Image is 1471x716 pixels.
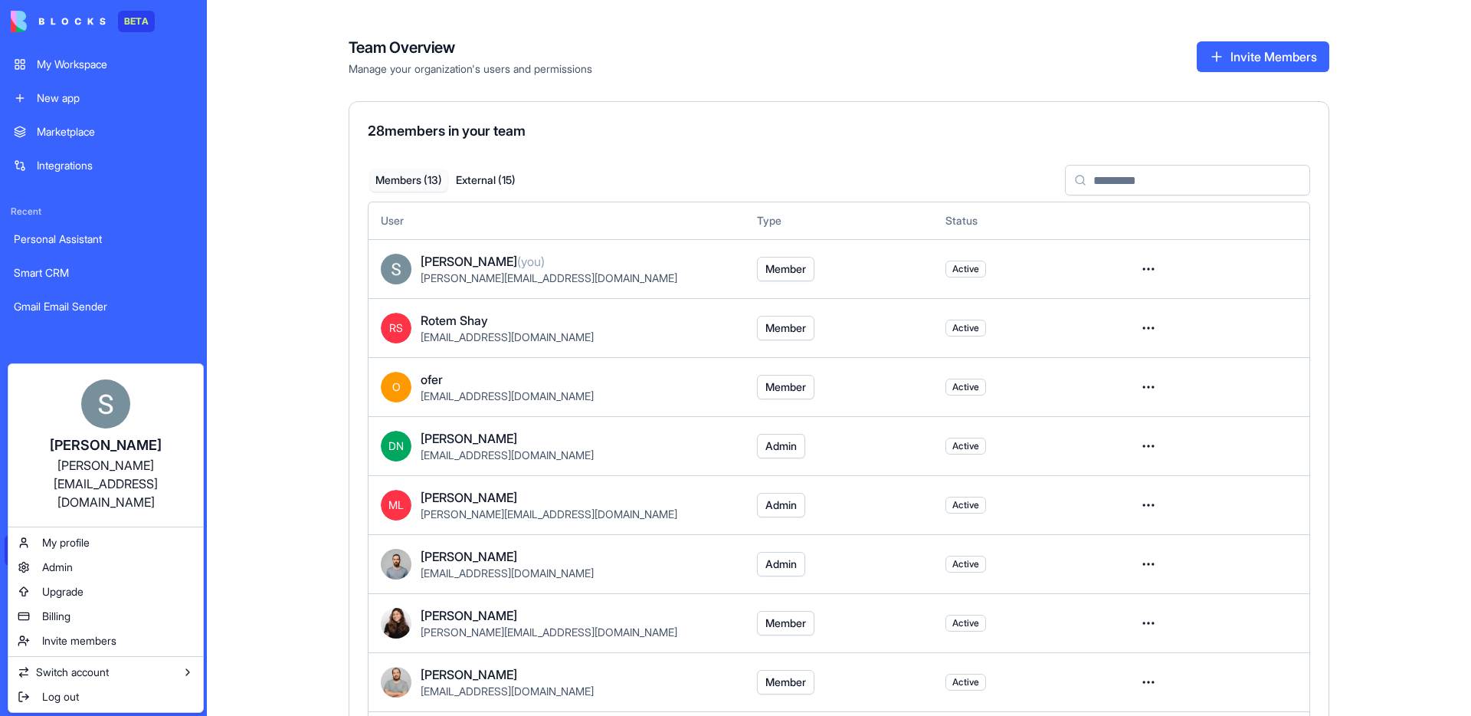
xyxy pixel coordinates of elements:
span: Log out [42,689,79,705]
div: [PERSON_NAME] [24,435,188,456]
span: Invite members [42,633,116,649]
a: Admin [11,555,200,580]
a: My profile [11,530,200,555]
div: Personal Assistant [14,232,193,247]
a: Invite members [11,629,200,653]
span: Switch account [36,665,109,680]
a: [PERSON_NAME][PERSON_NAME][EMAIL_ADDRESS][DOMAIN_NAME] [11,367,200,524]
span: Admin [42,560,73,575]
div: [PERSON_NAME][EMAIL_ADDRESS][DOMAIN_NAME] [24,456,188,511]
a: Upgrade [11,580,200,604]
span: Upgrade [42,584,84,599]
span: Billing [42,609,70,624]
a: Billing [11,604,200,629]
span: Recent [5,205,202,218]
div: Gmail Email Sender [14,299,193,314]
span: My profile [42,535,90,550]
div: Smart CRM [14,265,193,281]
img: ACg8ocKnDTHbS00rqwWSHQfXf8ia04QnQtz5EDX_Ef5UNrjqV-k=s96-c [81,379,130,429]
